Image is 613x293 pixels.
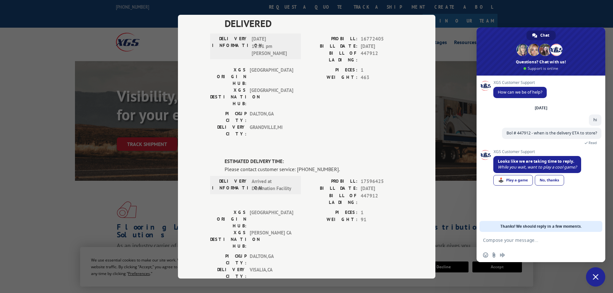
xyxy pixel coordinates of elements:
[361,35,403,43] span: 16772405
[307,216,358,224] label: WEIGHT:
[361,42,403,50] span: [DATE]
[225,158,403,165] label: ESTIMATED DELIVERY TIME:
[361,178,403,185] span: 17596425
[361,209,403,216] span: 1
[361,67,403,74] span: 1
[483,237,585,243] textarea: Compose your message...
[361,74,403,81] span: 463
[593,117,597,123] span: hi
[589,141,597,145] span: Read
[250,266,293,279] span: VISALIA , CA
[526,31,556,40] div: Chat
[500,252,505,258] span: Audio message
[250,229,293,249] span: [PERSON_NAME] CA
[361,185,403,192] span: [DATE]
[210,67,246,87] label: XGS ORIGIN HUB:
[307,192,358,206] label: BILL OF LADING:
[307,50,358,63] label: BILL OF LADING:
[250,209,293,229] span: [GEOGRAPHIC_DATA]
[252,35,295,57] span: [DATE] 12:31 pm [PERSON_NAME]
[493,80,547,85] span: XGS Customer Support
[535,106,547,110] div: [DATE]
[493,150,581,154] span: XGS Customer Support
[498,178,504,183] span: 🕹️
[250,110,293,124] span: DALTON , GA
[307,185,358,192] label: BILL DATE:
[307,209,358,216] label: PIECES:
[210,124,246,137] label: DELIVERY CITY:
[498,164,577,170] span: While you wait, want to play a cool game?
[250,67,293,87] span: [GEOGRAPHIC_DATA]
[498,89,542,95] span: How can we be of help?
[498,159,574,164] span: Looks like we are taking time to reply.
[307,42,358,50] label: BILL DATE:
[210,209,246,229] label: XGS ORIGIN HUB:
[307,35,358,43] label: PROBILL:
[225,165,403,173] div: Please contact customer service: [PHONE_NUMBER].
[540,31,549,40] span: Chat
[250,124,293,137] span: GRANDVILLE , MI
[535,175,564,186] div: No, thanks
[210,87,246,107] label: XGS DESTINATION HUB:
[500,221,582,232] span: Thanks! We should reply in a few moments.
[210,266,246,279] label: DELIVERY CITY:
[586,267,605,287] div: Close chat
[493,175,533,186] div: Play a game
[307,178,358,185] label: PROBILL:
[506,130,597,136] span: Bol # 447912 - when is the delivery ETA to store?
[307,74,358,81] label: WEIGHT:
[225,16,403,31] span: DELIVERED
[212,35,248,57] label: DELIVERY INFORMATION:
[212,178,248,192] label: DELIVERY INFORMATION:
[307,67,358,74] label: PIECES:
[210,229,246,249] label: XGS DESTINATION HUB:
[361,192,403,206] span: 447912
[252,178,295,192] span: Arrived at Destination Facility
[210,110,246,124] label: PICKUP CITY:
[361,216,403,224] span: 91
[250,252,293,266] span: DALTON , GA
[483,252,488,258] span: Insert an emoji
[361,50,403,63] span: 447912
[491,252,497,258] span: Send a file
[210,252,246,266] label: PICKUP CITY:
[250,87,293,107] span: [GEOGRAPHIC_DATA]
